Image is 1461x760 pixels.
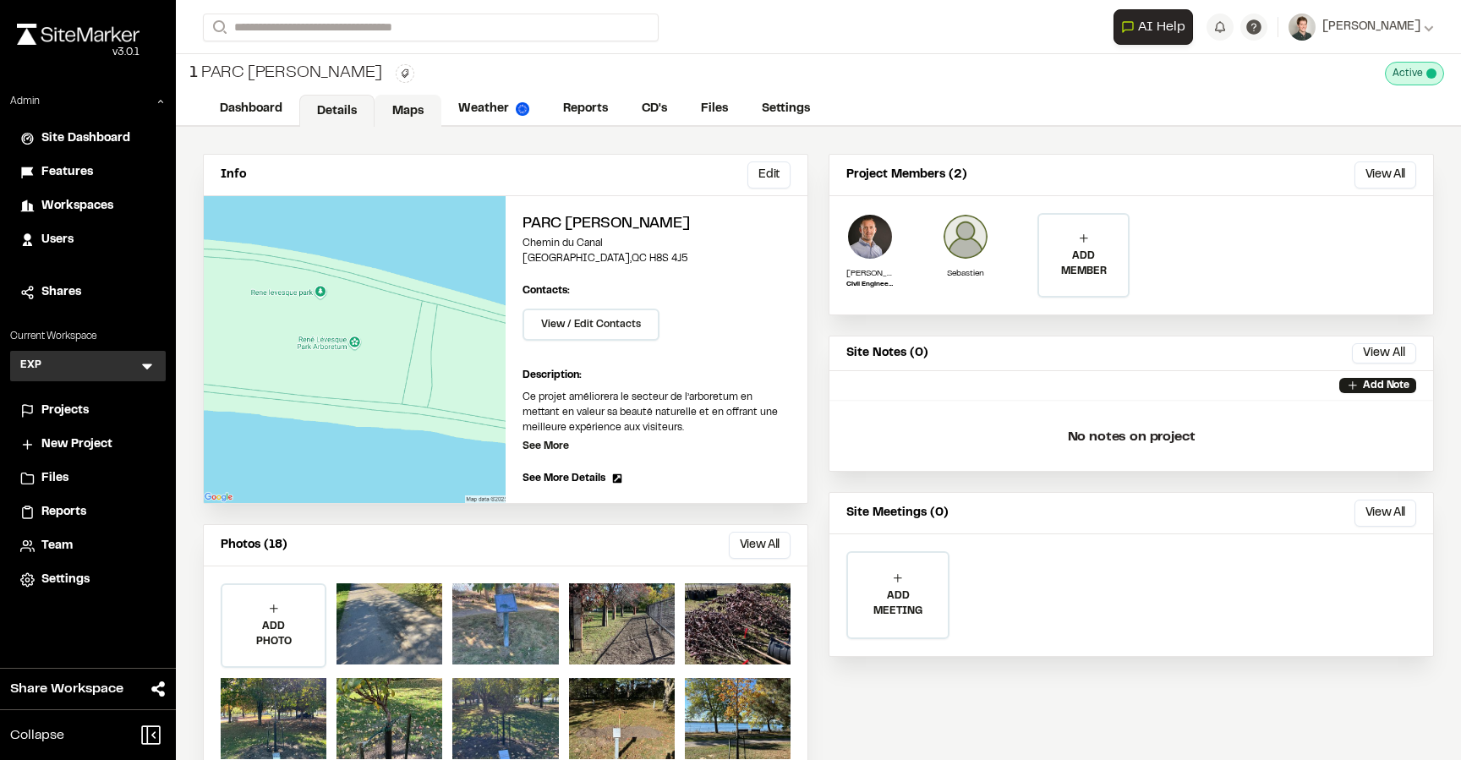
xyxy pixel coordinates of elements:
img: User [1289,14,1316,41]
button: Edit Tags [396,64,414,83]
span: Shares [41,283,81,302]
button: View All [1354,500,1416,527]
span: This project is active and counting against your active project count. [1426,68,1436,79]
a: New Project [20,435,156,454]
div: This project is active and counting against your active project count. [1385,62,1444,85]
span: 1 [189,61,198,86]
p: See More [523,439,569,454]
span: Reports [41,503,86,522]
span: Settings [41,571,90,589]
button: Search [203,14,233,41]
p: ADD MEETING [848,588,948,619]
span: Active [1393,66,1423,81]
p: Chemin du Canal [523,236,791,251]
a: Site Dashboard [20,129,156,148]
h3: EXP [20,358,41,375]
img: Sebastien [942,213,989,260]
p: Civil Engineer, SC# 35858 [846,280,894,290]
span: Files [41,469,68,488]
a: Users [20,231,156,249]
span: Projects [41,402,89,420]
a: Files [20,469,156,488]
a: Dashboard [203,93,299,125]
img: Landon Messal [846,213,894,260]
span: Team [41,537,73,555]
span: Share Workspace [10,679,123,699]
a: Weather [441,93,546,125]
p: Current Workspace [10,329,166,344]
button: Open AI Assistant [1114,9,1193,45]
div: Parc [PERSON_NAME] [189,61,382,86]
span: New Project [41,435,112,454]
button: View All [1354,161,1416,189]
button: [PERSON_NAME] [1289,14,1434,41]
a: Reports [20,503,156,522]
span: Collapse [10,725,64,746]
button: View / Edit Contacts [523,309,659,341]
p: [PERSON_NAME] [846,267,894,280]
span: AI Help [1138,17,1185,37]
p: Site Meetings (0) [846,504,949,522]
a: Settings [20,571,156,589]
span: Features [41,163,93,182]
button: Edit [747,161,791,189]
p: Sebastien [942,267,989,280]
a: Team [20,537,156,555]
p: Admin [10,94,40,109]
p: Project Members (2) [846,166,967,184]
a: Details [299,95,375,127]
a: Reports [546,93,625,125]
span: Workspaces [41,197,113,216]
a: Shares [20,283,156,302]
div: Oh geez...please don't... [17,45,140,60]
button: View All [729,532,791,559]
a: Settings [745,93,827,125]
p: No notes on project [843,410,1420,464]
a: Workspaces [20,197,156,216]
img: rebrand.png [17,24,140,45]
a: CD's [625,93,684,125]
p: Add Note [1363,378,1409,393]
p: Ce projet améliorera le secteur de l’arboretum en mettant en valeur sa beauté naturelle et en off... [523,390,791,435]
a: Files [684,93,745,125]
p: ADD PHOTO [222,619,325,649]
div: Open AI Assistant [1114,9,1200,45]
button: View All [1352,343,1416,364]
a: Maps [375,95,441,127]
p: Site Notes (0) [846,344,928,363]
span: Users [41,231,74,249]
span: [PERSON_NAME] [1322,18,1420,36]
p: Info [221,166,246,184]
a: Features [20,163,156,182]
h2: Parc [PERSON_NAME] [523,213,791,236]
p: Contacts: [523,283,570,298]
a: Projects [20,402,156,420]
p: Description: [523,368,791,383]
p: ADD MEMBER [1039,249,1128,279]
p: [GEOGRAPHIC_DATA] , QC H8S 4J5 [523,251,791,266]
img: precipai.png [516,102,529,116]
span: See More Details [523,471,605,486]
span: Site Dashboard [41,129,130,148]
p: Photos (18) [221,536,287,555]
